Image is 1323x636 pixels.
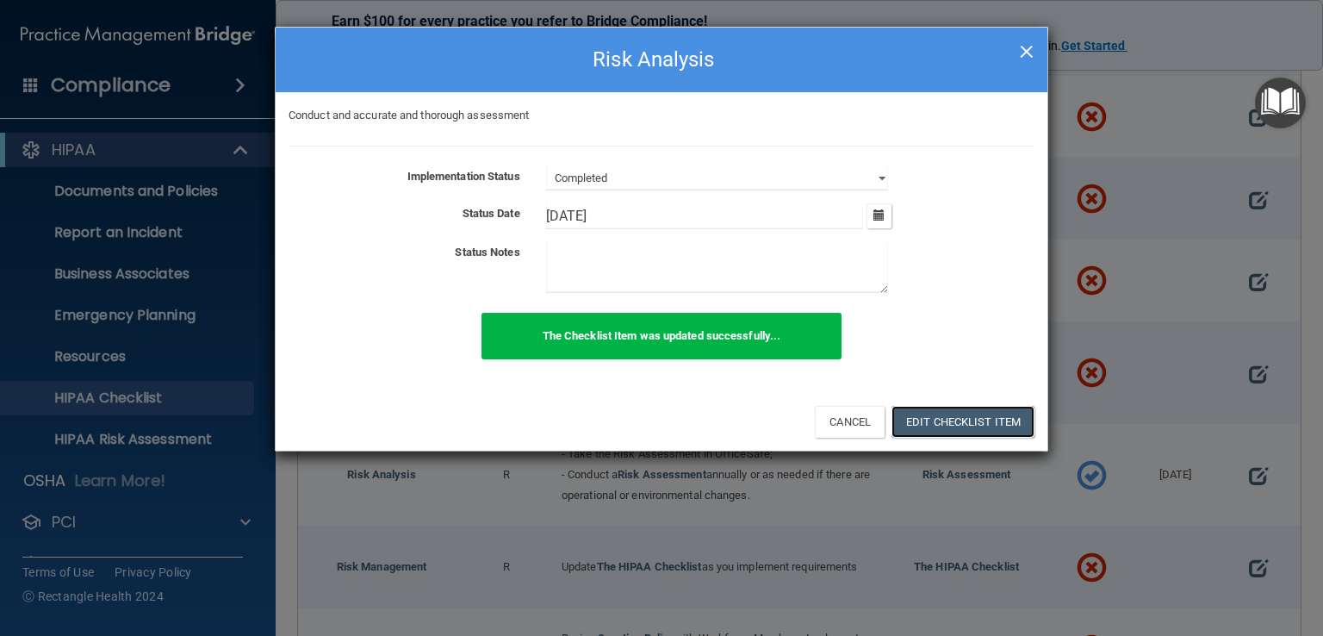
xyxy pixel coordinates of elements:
b: Implementation Status [407,170,520,183]
button: Open Resource Center [1255,78,1306,128]
span: × [1019,32,1034,66]
button: Edit Checklist Item [891,406,1034,438]
b: Status Notes [455,246,519,259]
div: Conduct and accurate and thorough assessment [276,105,1047,126]
b: The Checklist Item was updated successfully... [543,329,781,342]
button: Cancel [815,406,885,438]
b: Status Date [463,207,520,220]
h4: Risk Analysis [289,41,1034,78]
